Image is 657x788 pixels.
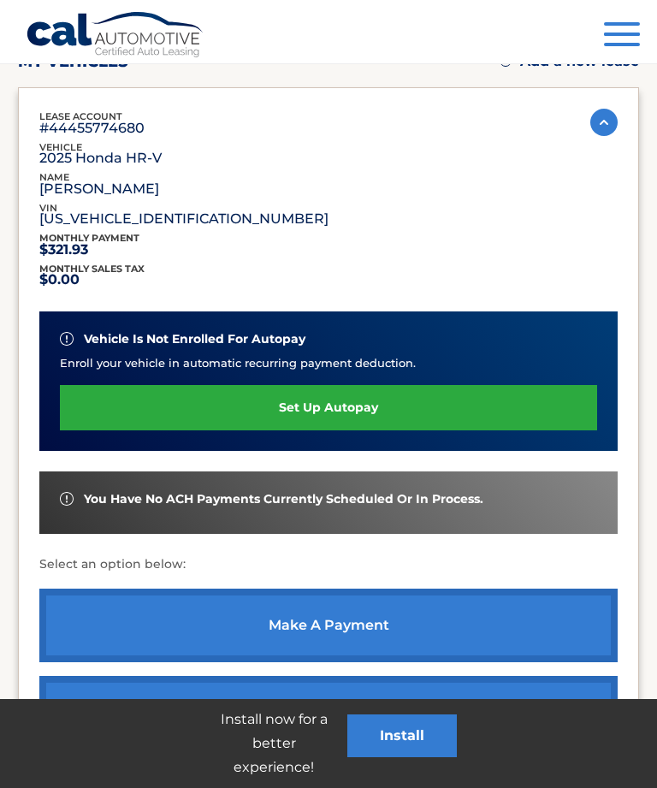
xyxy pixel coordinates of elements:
p: Enroll your vehicle in automatic recurring payment deduction. [60,354,597,371]
p: 2025 Honda HR-V [39,154,162,163]
img: alert-white.svg [60,332,74,346]
p: #44455774680 [39,124,145,133]
span: lease account [39,110,122,122]
img: accordion-active.svg [590,109,618,136]
img: alert-white.svg [60,492,74,506]
a: Add/Remove bank account info [39,676,618,749]
p: $0.00 [39,276,145,284]
span: vin [39,202,57,214]
p: Select an option below: [39,554,618,575]
p: Install now for a better experience! [200,708,347,779]
button: Install [347,714,457,757]
a: Cal Automotive [26,11,205,61]
span: Monthly sales Tax [39,263,145,275]
p: [PERSON_NAME] [39,185,159,193]
p: $321.93 [39,246,139,254]
button: Menu [604,22,640,50]
a: set up autopay [60,385,597,430]
p: [US_VEHICLE_IDENTIFICATION_NUMBER] [39,215,328,223]
span: vehicle [39,141,82,153]
a: make a payment [39,589,618,662]
span: You have no ACH payments currently scheduled or in process. [84,492,483,507]
span: Monthly Payment [39,232,139,244]
span: name [39,171,69,183]
span: vehicle is not enrolled for autopay [84,332,305,347]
